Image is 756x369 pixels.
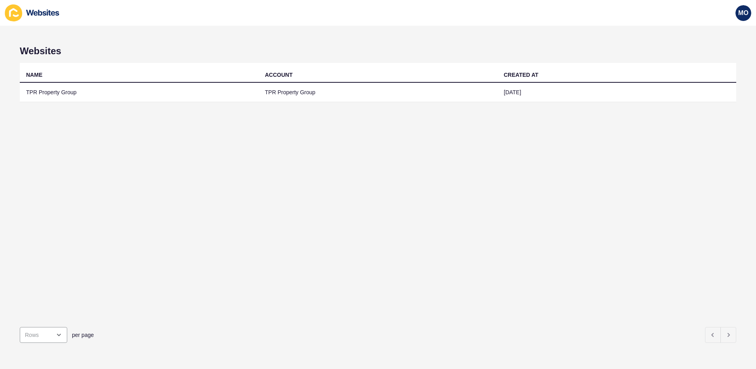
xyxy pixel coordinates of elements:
[20,46,736,57] h1: Websites
[497,83,736,102] td: [DATE]
[20,327,67,343] div: open menu
[20,83,259,102] td: TPR Property Group
[26,71,42,79] div: NAME
[72,331,94,339] span: per page
[259,83,497,102] td: TPR Property Group
[738,9,748,17] span: MO
[504,71,539,79] div: CREATED AT
[265,71,293,79] div: ACCOUNT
